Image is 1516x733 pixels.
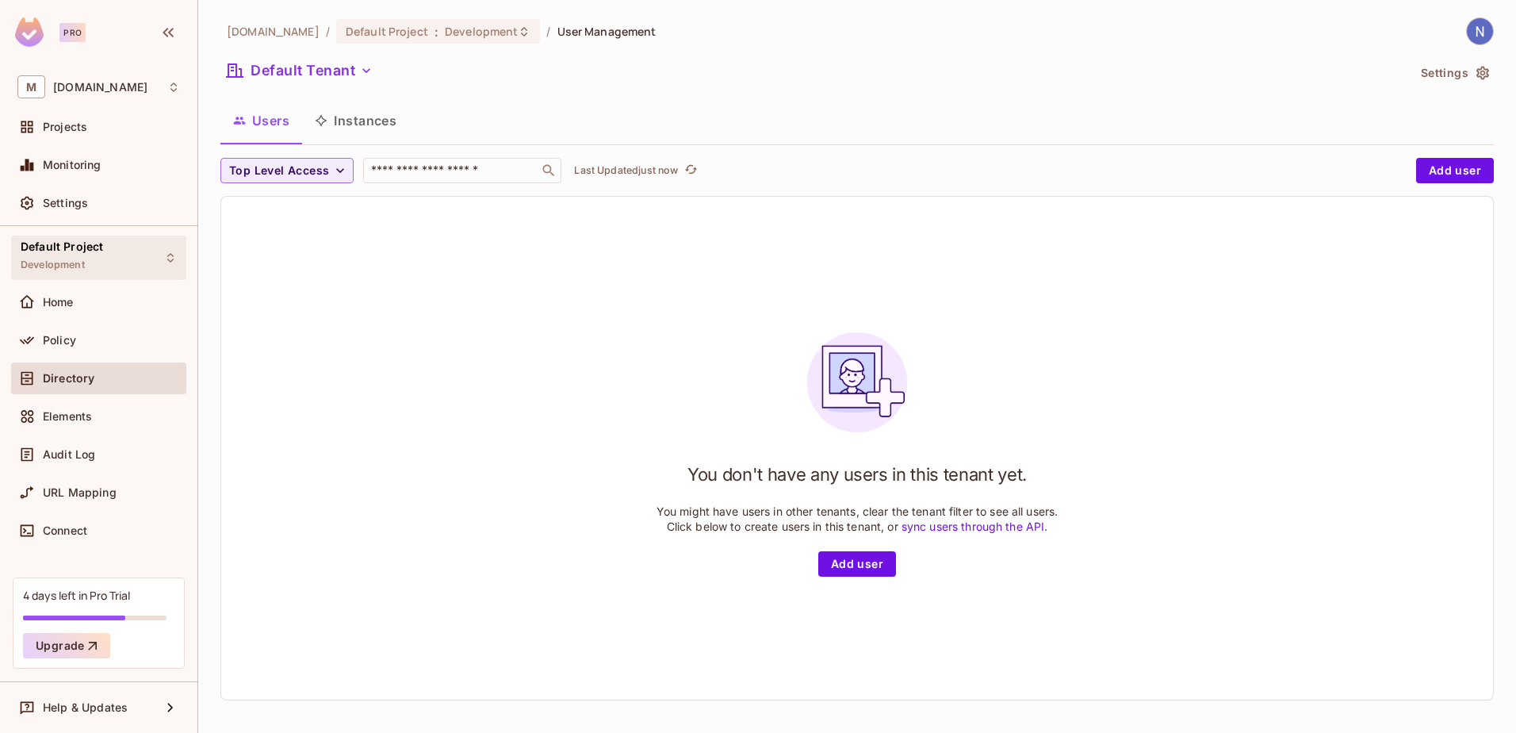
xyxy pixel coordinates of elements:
span: Development [445,24,518,39]
span: Default Project [346,24,428,39]
span: Elements [43,410,92,423]
span: Audit Log [43,448,95,461]
li: / [546,24,550,39]
span: Top Level Access [229,161,329,181]
span: Workspace: mmc.com [53,81,147,94]
button: refresh [681,161,700,180]
button: Top Level Access [220,158,354,183]
a: sync users through the API. [902,520,1048,533]
span: Click to refresh data [678,161,700,180]
button: Upgrade [23,633,110,658]
span: Policy [43,334,76,347]
button: Add user [1416,158,1494,183]
span: Settings [43,197,88,209]
img: Nikhil Ghodke [1467,18,1493,44]
span: Home [43,296,74,309]
div: Pro [59,23,86,42]
span: Development [21,259,85,271]
p: Last Updated just now [574,164,678,177]
span: : [434,25,439,38]
h1: You don't have any users in this tenant yet. [687,462,1027,486]
span: Help & Updates [43,701,128,714]
span: Default Project [21,240,103,253]
span: Monitoring [43,159,101,171]
div: 4 days left in Pro Trial [23,588,130,603]
button: Add user [818,551,896,577]
span: the active workspace [227,24,320,39]
span: Connect [43,524,87,537]
img: SReyMgAAAABJRU5ErkJggg== [15,17,44,47]
span: User Management [557,24,657,39]
li: / [326,24,330,39]
span: Directory [43,372,94,385]
button: Default Tenant [220,58,379,83]
button: Instances [302,101,409,140]
p: You might have users in other tenants, clear the tenant filter to see all users. Click below to c... [657,504,1059,534]
span: URL Mapping [43,486,117,499]
span: Projects [43,121,87,133]
button: Users [220,101,302,140]
button: Settings [1415,60,1494,86]
span: refresh [684,163,698,178]
span: M [17,75,45,98]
